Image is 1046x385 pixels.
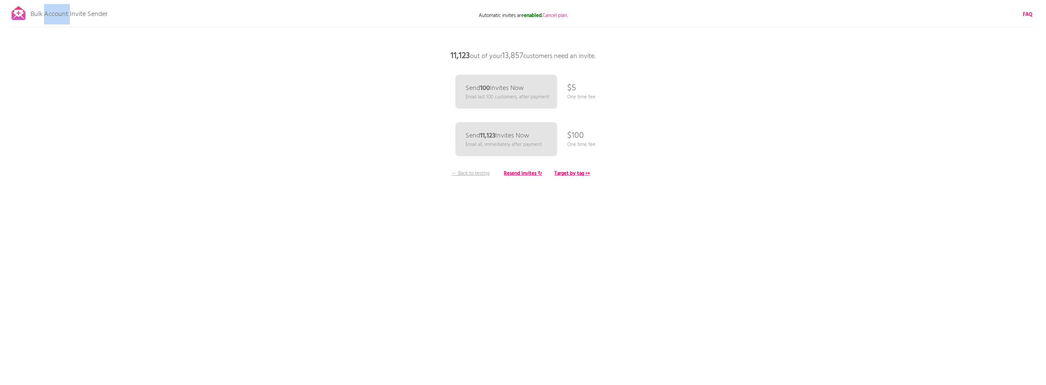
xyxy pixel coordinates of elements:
p: Bulk Account Invite Sender [31,4,107,21]
p: $5 [567,78,576,98]
b: Target by tag ↦ [554,169,590,178]
p: out of your customers need an invite. [421,46,625,66]
b: 11,123 [480,130,495,141]
p: Send Invites Now [466,85,524,92]
a: FAQ [1023,11,1032,18]
b: enabled [524,12,542,20]
p: Automatic invites are . [455,12,591,19]
span: 13,857 [502,49,523,63]
p: One time fee [567,141,595,148]
b: 11,123 [451,49,470,63]
span: Cancel plan. [542,12,568,20]
p: ← Back to testing [445,170,496,177]
p: One time fee [567,93,595,101]
p: Email all, immediately after payment [466,141,542,148]
b: FAQ [1023,11,1032,19]
b: Resend invites ↻ [504,169,542,178]
a: Send100Invites Now Email last 100 customers, after payment [455,75,557,109]
a: Send11,123Invites Now Email all, immediately after payment [455,122,557,156]
p: $100 [567,126,584,146]
p: Send Invites Now [466,132,529,139]
p: Email last 100 customers, after payment [466,93,549,101]
b: 100 [480,83,490,94]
